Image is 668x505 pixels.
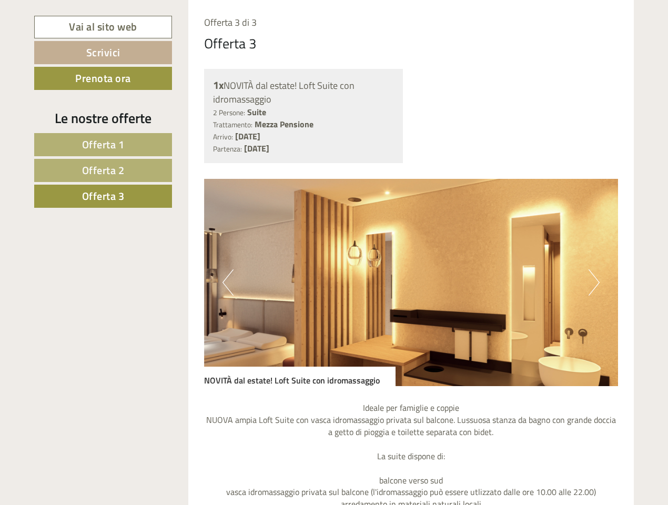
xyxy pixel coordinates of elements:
[222,269,234,296] button: Previous
[34,67,172,90] a: Prenota ora
[213,144,242,154] small: Partenza:
[34,41,172,64] a: Scrivici
[244,142,269,155] b: [DATE]
[82,188,125,204] span: Offerta 3
[213,107,245,118] small: 2 Persone:
[34,16,172,38] a: Vai al sito web
[82,136,125,153] span: Offerta 1
[235,130,260,143] b: [DATE]
[204,34,257,53] div: Offerta 3
[213,119,252,130] small: Trattamento:
[213,132,233,142] small: Arrivo:
[204,15,257,29] span: Offerta 3 di 3
[213,78,394,106] div: NOVITÀ dal estate! Loft Suite con idromassaggio
[82,162,125,178] span: Offerta 2
[255,118,313,130] b: Mezza Pensione
[204,367,396,387] div: NOVITÀ dal estate! Loft Suite con idromassaggio
[247,106,266,118] b: Suite
[204,179,619,386] img: image
[589,269,600,296] button: Next
[213,77,224,93] b: 1x
[34,108,172,128] div: Le nostre offerte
